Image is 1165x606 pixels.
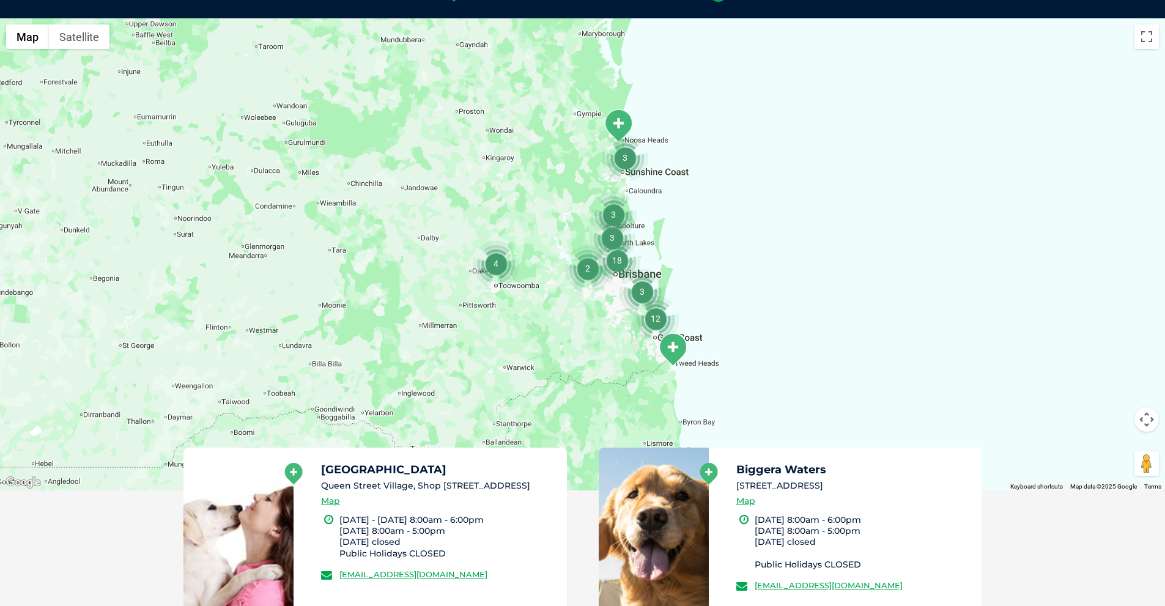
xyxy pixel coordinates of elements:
[3,475,43,490] img: Google
[339,514,556,559] li: [DATE] - [DATE] 8:00am - 6:00pm [DATE] 8:00am - 5:00pm [DATE] closed Public Holidays CLOSED
[736,494,755,508] a: Map
[594,237,640,284] div: 18
[589,215,635,261] div: 3
[632,295,679,342] div: 12
[603,109,634,142] div: Noosa Civic
[321,494,340,508] a: Map
[736,479,971,492] li: [STREET_ADDRESS]
[755,514,971,570] li: [DATE] 8:00am - 6:00pm [DATE] 8:00am - 5:00pm [DATE] closed ﻿Public Holidays ﻿CLOSED
[3,475,43,490] a: Open this area in Google Maps (opens a new window)
[321,479,556,492] li: Queen Street Village, Shop [STREET_ADDRESS]
[1134,407,1159,432] button: Map camera controls
[6,24,49,49] button: Show street map
[473,240,519,287] div: 4
[1144,483,1161,490] a: Terms
[564,245,611,292] div: 2
[321,464,556,475] h5: [GEOGRAPHIC_DATA]
[619,268,665,315] div: 3
[1010,482,1063,491] button: Keyboard shortcuts
[736,464,971,475] h5: Biggera Waters
[49,24,109,49] button: Show satellite imagery
[602,135,648,181] div: 3
[1070,483,1137,490] span: Map data ©2025 Google
[1134,24,1159,49] button: Toggle fullscreen view
[1134,451,1159,476] button: Drag Pegman onto the map to open Street View
[657,333,688,366] div: Tweed Heads
[590,191,637,238] div: 3
[339,569,487,579] a: [EMAIL_ADDRESS][DOMAIN_NAME]
[755,580,903,590] a: [EMAIL_ADDRESS][DOMAIN_NAME]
